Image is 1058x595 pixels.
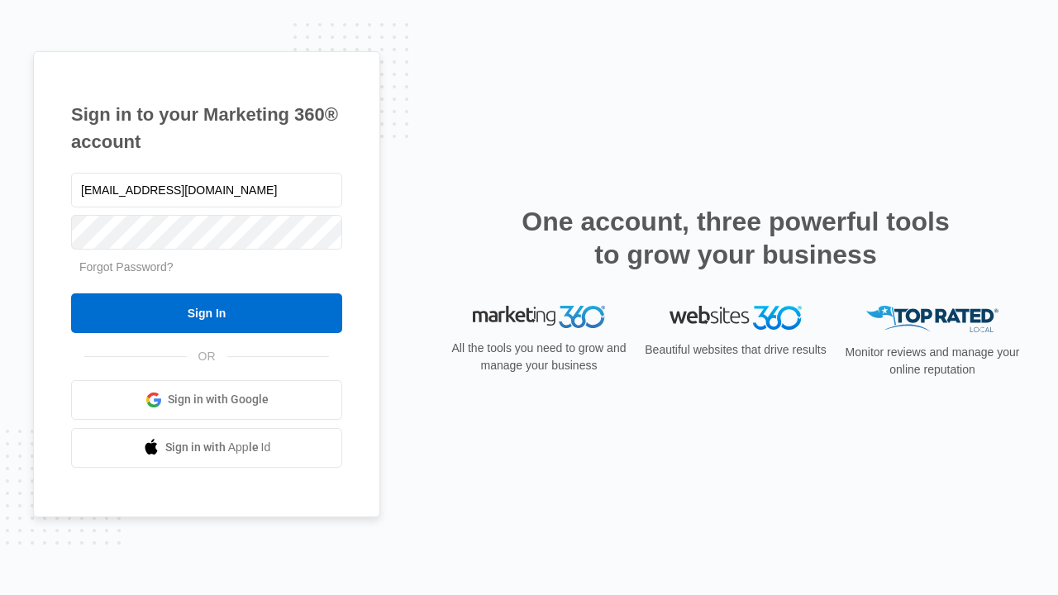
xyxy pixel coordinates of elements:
[165,439,271,456] span: Sign in with Apple Id
[71,293,342,333] input: Sign In
[71,380,342,420] a: Sign in with Google
[446,340,631,374] p: All the tools you need to grow and manage your business
[168,391,269,408] span: Sign in with Google
[643,341,828,359] p: Beautiful websites that drive results
[71,173,342,207] input: Email
[670,306,802,330] img: Websites 360
[866,306,998,333] img: Top Rated Local
[71,101,342,155] h1: Sign in to your Marketing 360® account
[79,260,174,274] a: Forgot Password?
[473,306,605,329] img: Marketing 360
[517,205,955,271] h2: One account, three powerful tools to grow your business
[71,428,342,468] a: Sign in with Apple Id
[187,348,227,365] span: OR
[840,344,1025,378] p: Monitor reviews and manage your online reputation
